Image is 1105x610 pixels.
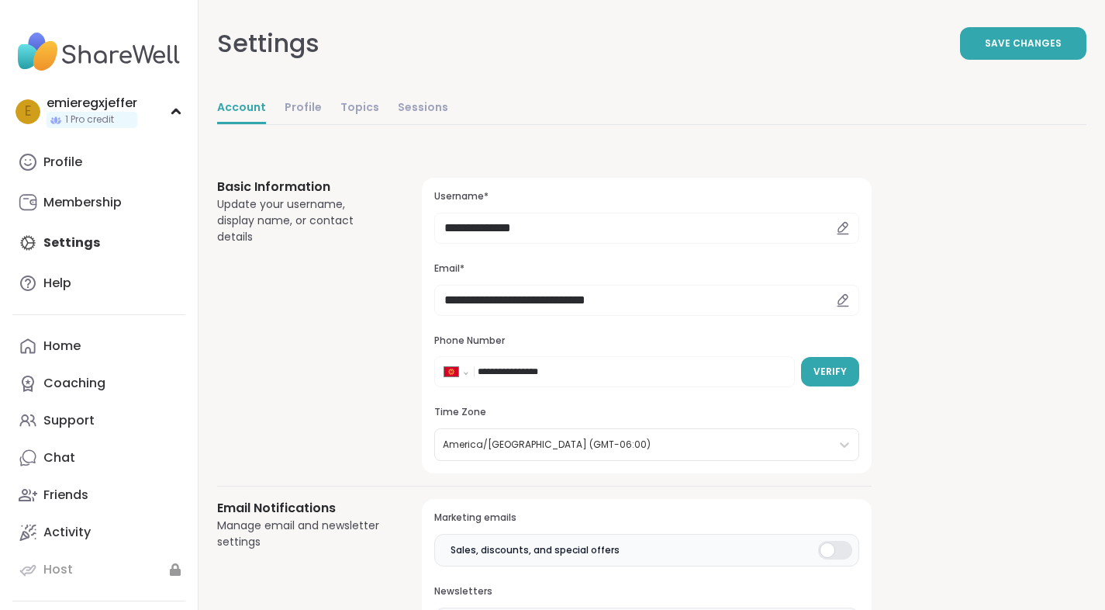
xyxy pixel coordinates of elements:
a: Account [217,93,266,124]
a: Support [12,402,185,439]
h3: Basic Information [217,178,385,196]
span: e [25,102,31,122]
h3: Marketing emails [434,511,859,525]
button: Verify [801,357,859,386]
div: Coaching [43,375,105,392]
a: Activity [12,514,185,551]
span: Sales, discounts, and special offers [451,543,620,557]
div: Help [43,275,71,292]
div: emieregxjeffer [47,95,137,112]
a: Coaching [12,365,185,402]
div: Friends [43,487,88,504]
div: Host [43,561,73,578]
h3: Email* [434,262,859,276]
div: Membership [43,194,122,211]
span: 1 Pro credit [65,113,114,127]
div: Support [43,412,95,429]
div: Activity [43,524,91,541]
div: Settings [217,25,319,62]
a: Profile [285,93,322,124]
a: Profile [12,144,185,181]
a: Home [12,328,185,365]
div: Chat [43,449,75,466]
img: ShareWell Nav Logo [12,25,185,79]
div: Manage email and newsletter settings [217,518,385,550]
a: Chat [12,439,185,477]
a: Membership [12,184,185,221]
h3: Newsletters [434,585,859,598]
h3: Time Zone [434,406,859,419]
a: Topics [340,93,379,124]
button: Save Changes [960,27,1086,60]
a: Help [12,265,185,302]
a: Host [12,551,185,588]
h3: Phone Number [434,334,859,348]
div: Update your username, display name, or contact details [217,196,385,245]
div: Profile [43,154,82,171]
a: Sessions [398,93,448,124]
span: Save Changes [985,36,1062,50]
div: Home [43,338,81,355]
span: Verify [813,365,847,379]
a: Friends [12,477,185,514]
h3: Email Notifications [217,499,385,518]
h3: Username* [434,190,859,203]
